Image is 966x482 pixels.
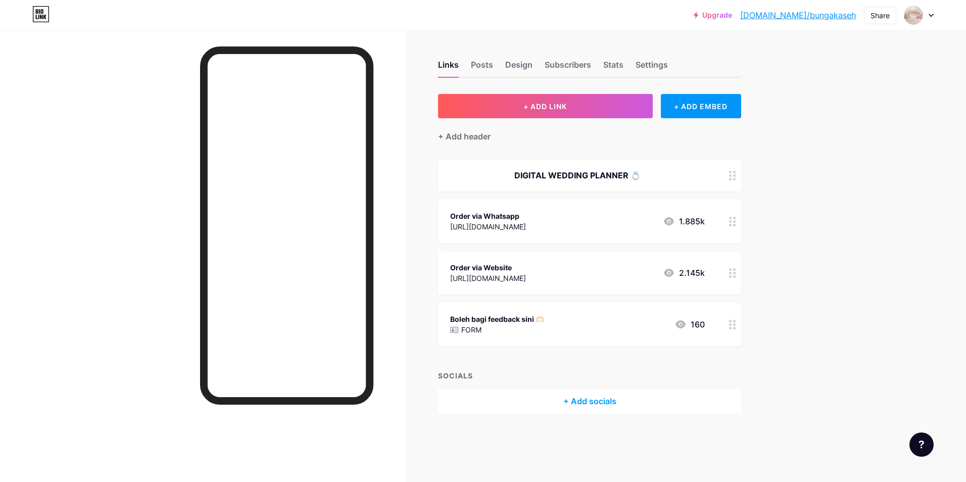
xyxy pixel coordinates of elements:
div: [URL][DOMAIN_NAME] [450,273,526,283]
div: Boleh bagi feedback sini 🫶🏻 [450,314,544,324]
div: + Add header [438,130,491,142]
div: [URL][DOMAIN_NAME] [450,221,526,232]
div: SOCIALS [438,370,741,381]
button: + ADD LINK [438,94,653,118]
div: + ADD EMBED [661,94,741,118]
div: Share [871,10,890,21]
div: Order via Website [450,262,526,273]
div: + Add socials [438,389,741,413]
div: 2.145k [663,267,705,279]
img: bungakaseh [904,6,923,25]
div: Order via Whatsapp [450,211,526,221]
div: 160 [674,318,705,330]
div: Links [438,59,459,77]
div: Stats [603,59,623,77]
div: Settings [636,59,668,77]
div: DIGITAL WEDDING PLANNER 💍 [450,169,705,181]
span: + ADD LINK [523,102,567,111]
p: FORM [461,324,481,335]
div: 1.885k [663,215,705,227]
div: Design [505,59,533,77]
a: [DOMAIN_NAME]/bungakaseh [740,9,856,21]
div: Subscribers [545,59,591,77]
div: Posts [471,59,493,77]
a: Upgrade [694,11,732,19]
